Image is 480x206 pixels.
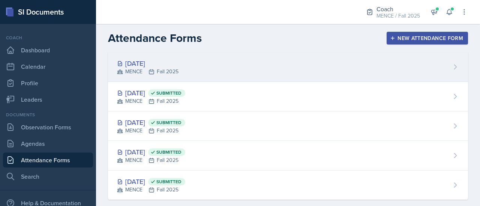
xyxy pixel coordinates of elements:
a: Agendas [3,136,93,151]
div: Coach [3,34,93,41]
div: [DATE] [117,117,185,127]
div: New Attendance Form [391,35,463,41]
a: [DATE] Submitted MENCEFall 2025 [108,141,468,170]
a: Calendar [3,59,93,74]
a: Search [3,169,93,184]
div: Coach [376,4,420,13]
div: MENCE Fall 2025 [117,156,185,164]
div: MENCE Fall 2025 [117,127,185,135]
a: [DATE] Submitted MENCEFall 2025 [108,170,468,200]
div: [DATE] [117,176,185,187]
div: [DATE] [117,58,178,68]
div: MENCE Fall 2025 [117,97,185,105]
div: MENCE Fall 2025 [117,68,178,76]
div: MENCE Fall 2025 [117,186,185,194]
button: New Attendance Form [387,32,468,44]
a: [DATE] Submitted MENCEFall 2025 [108,82,468,111]
a: Leaders [3,92,93,107]
div: Documents [3,111,93,118]
a: [DATE] Submitted MENCEFall 2025 [108,111,468,141]
span: Submitted [156,149,181,155]
a: Attendance Forms [3,153,93,167]
div: [DATE] [117,147,185,157]
span: Submitted [156,90,181,96]
span: Submitted [156,120,181,126]
span: Submitted [156,179,181,185]
a: [DATE] MENCEFall 2025 [108,52,468,82]
a: Dashboard [3,43,93,58]
a: Observation Forms [3,120,93,135]
div: MENCE / Fall 2025 [376,12,420,20]
h2: Attendance Forms [108,31,202,45]
a: Profile [3,76,93,90]
div: [DATE] [117,88,185,98]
